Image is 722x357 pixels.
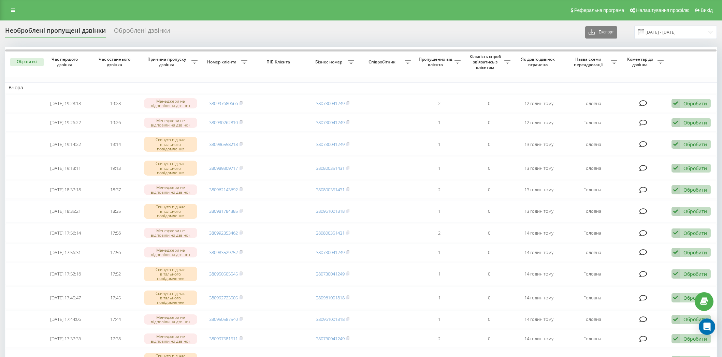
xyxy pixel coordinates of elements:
[316,187,345,193] a: 380800351431
[316,230,345,236] a: 380800351431
[414,310,464,328] td: 1
[46,57,85,67] span: Час першого дзвінка
[209,100,238,106] a: 380997680666
[41,94,90,113] td: [DATE] 19:28:18
[144,314,198,325] div: Менеджери не відповіли на дзвінок
[209,271,238,277] a: 380950505545
[683,295,707,301] div: Обробити
[41,133,90,155] td: [DATE] 19:14:22
[464,133,514,155] td: 0
[514,286,564,309] td: 14 годин тому
[564,181,621,199] td: Головна
[144,228,198,238] div: Менеджери не відповіли на дзвінок
[683,271,707,277] div: Обробити
[514,330,564,348] td: 14 годин тому
[209,295,238,301] a: 380992723505
[464,200,514,223] td: 0
[414,263,464,285] td: 1
[90,224,140,242] td: 17:56
[90,263,140,285] td: 17:52
[418,57,454,67] span: Пропущених від клієнта
[90,114,140,132] td: 19:26
[514,224,564,242] td: 14 годин тому
[41,263,90,285] td: [DATE] 17:52:16
[683,187,707,193] div: Обробити
[564,243,621,262] td: Головна
[464,114,514,132] td: 0
[90,330,140,348] td: 17:38
[683,165,707,172] div: Обробити
[316,336,345,342] a: 380730041249
[144,291,198,306] div: Скинуто під час вітального повідомлення
[209,249,238,255] a: 380983529752
[683,336,707,342] div: Обробити
[209,208,238,214] a: 380981784385
[514,263,564,285] td: 14 годин тому
[90,181,140,199] td: 18:37
[464,286,514,309] td: 0
[144,137,198,152] div: Скинуто під час вітального повідомлення
[414,181,464,199] td: 2
[414,94,464,113] td: 2
[564,157,621,179] td: Головна
[41,224,90,242] td: [DATE] 17:56:14
[90,94,140,113] td: 19:28
[204,59,241,65] span: Номер клієнта
[414,133,464,155] td: 1
[316,208,345,214] a: 380961001818
[464,330,514,348] td: 0
[683,141,707,148] div: Обробити
[464,310,514,328] td: 0
[636,8,689,13] span: Налаштування профілю
[683,249,707,256] div: Обробити
[699,318,715,335] div: Open Intercom Messenger
[514,133,564,155] td: 13 годин тому
[514,157,564,179] td: 13 годин тому
[90,243,140,262] td: 17:56
[144,118,198,128] div: Менеджери не відповіли на дзвінок
[701,8,713,13] span: Вихід
[464,263,514,285] td: 0
[564,310,621,328] td: Головна
[144,161,198,176] div: Скинуто під час вітального повідомлення
[316,316,345,322] a: 380961001818
[144,98,198,108] div: Менеджери не відповіли на дзвінок
[90,200,140,223] td: 18:35
[467,54,504,70] span: Кількість спроб зв'язатись з клієнтом
[209,316,238,322] a: 380950587540
[209,165,238,171] a: 380989309717
[564,286,621,309] td: Головна
[683,208,707,214] div: Обробити
[414,330,464,348] td: 2
[41,330,90,348] td: [DATE] 17:37:33
[564,94,621,113] td: Головна
[564,114,621,132] td: Головна
[41,200,90,223] td: [DATE] 18:35:21
[514,310,564,328] td: 14 годин тому
[514,200,564,223] td: 13 годин тому
[683,119,707,126] div: Обробити
[144,267,198,282] div: Скинуто під час вітального повідомлення
[683,316,707,323] div: Обробити
[41,286,90,309] td: [DATE] 17:45:47
[514,94,564,113] td: 12 годин тому
[564,263,621,285] td: Головна
[564,330,621,348] td: Головна
[414,114,464,132] td: 1
[41,181,90,199] td: [DATE] 18:37:18
[144,57,191,67] span: Причина пропуску дзвінка
[464,157,514,179] td: 0
[414,224,464,242] td: 2
[514,243,564,262] td: 14 годин тому
[464,181,514,199] td: 0
[316,271,345,277] a: 380730041249
[464,224,514,242] td: 0
[96,57,135,67] span: Час останнього дзвінка
[41,310,90,328] td: [DATE] 17:44:06
[316,119,345,125] a: 380730041249
[257,59,302,65] span: ПІБ Клієнта
[564,133,621,155] td: Головна
[41,243,90,262] td: [DATE] 17:56:31
[514,181,564,199] td: 13 годин тому
[514,114,564,132] td: 12 годин тому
